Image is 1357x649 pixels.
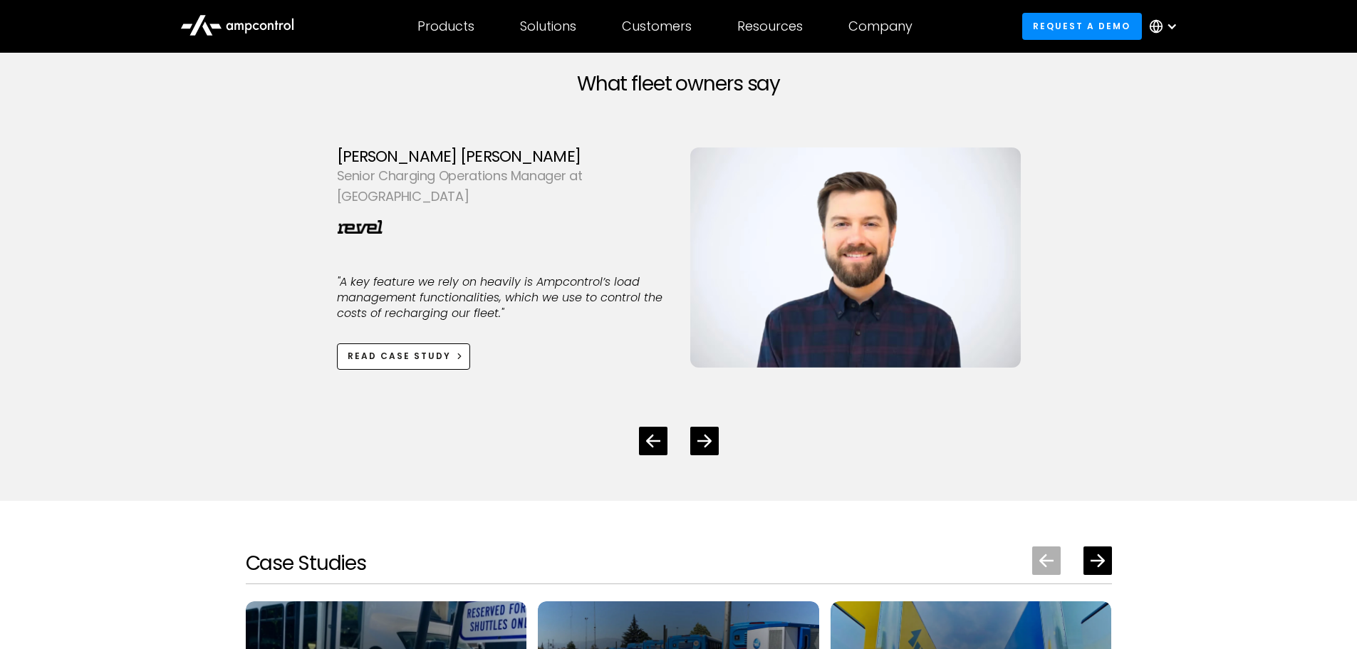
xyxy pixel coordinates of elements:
div: Read case study [348,350,451,363]
div: Solutions [520,19,576,34]
div: Resources [737,19,803,34]
div: Senior Charging Operations Manager at [GEOGRAPHIC_DATA] [337,166,667,207]
div: Previous slide [1032,546,1061,575]
h2: Case Studies [246,551,367,576]
div: Customers [622,19,692,34]
div: Next slide [690,427,719,455]
div: Previous slide [639,427,667,455]
div: Company [848,19,913,34]
div: Products [417,19,474,34]
div: [PERSON_NAME] [PERSON_NAME] [337,147,667,166]
a: Request a demo [1022,13,1142,39]
h2: What fleet owners say [314,72,1044,96]
div: Next slide [1083,546,1112,575]
p: "A key feature we rely on heavily is Ampcontrol’s load management functionalities, which we use t... [337,274,667,322]
a: Read case study [337,343,471,370]
div: 1 / 3 [337,125,1021,393]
